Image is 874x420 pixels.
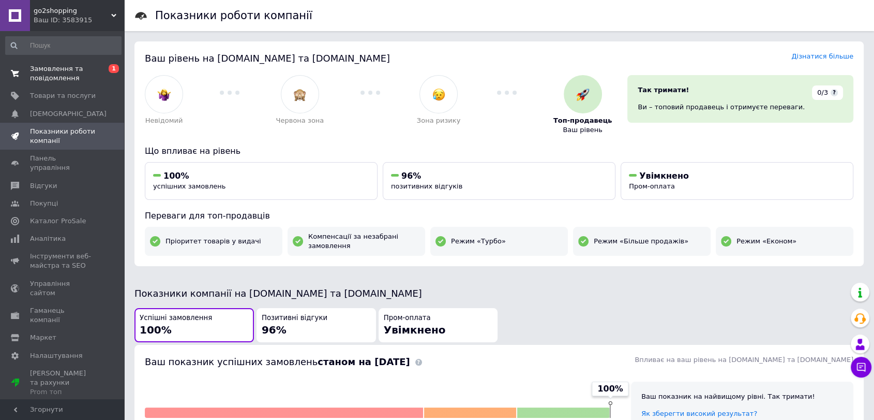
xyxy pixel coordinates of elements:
span: Червона зона [276,116,324,125]
span: Пром-оплата [629,182,675,190]
button: Успішні замовлення100% [134,308,254,343]
div: Ваш показник на найвищому рівні. Так тримати! [641,392,843,401]
span: Каталог ProSale [30,216,86,226]
span: позитивних відгуків [391,182,462,190]
span: Так тримати! [638,86,689,94]
span: Управління сайтом [30,279,96,298]
span: Режим «Турбо» [451,237,506,246]
span: 100% [163,171,189,181]
h1: Показники роботи компанії [155,9,312,22]
span: [DEMOGRAPHIC_DATA] [30,109,107,119]
span: Замовлення та повідомлення [30,64,96,83]
span: Впливає на ваш рівень на [DOMAIN_NAME] та [DOMAIN_NAME] [635,356,853,364]
button: Пром-оплатаУвімкнено [379,308,498,343]
span: Інструменти веб-майстра та SEO [30,252,96,270]
div: Prom топ [30,387,96,397]
span: Ваш рівень [563,125,602,135]
span: Переваги для топ-продавців [145,211,270,221]
button: УвімкненоПром-оплата [621,162,853,200]
span: Маркет [30,333,56,342]
span: Показники компанії на [DOMAIN_NAME] та [DOMAIN_NAME] [134,288,422,299]
span: Увімкнено [639,171,689,181]
span: 100% [597,383,623,395]
span: Невідомий [145,116,183,125]
input: Пошук [5,36,122,55]
span: Режим «Більше продажів» [594,237,688,246]
span: 100% [140,324,172,336]
a: Дізнатися більше [791,52,853,60]
button: Чат з покупцем [851,357,871,378]
span: Що впливає на рівень [145,146,240,156]
span: [PERSON_NAME] та рахунки [30,369,96,397]
span: Режим «Економ» [736,237,796,246]
span: 96% [401,171,421,181]
img: :woman-shrugging: [158,88,171,101]
span: ? [831,89,838,96]
span: 1 [109,64,119,73]
span: Позитивні відгуки [262,313,327,323]
span: Ваш показник успішних замовлень [145,356,410,367]
div: 0/3 [812,85,843,100]
button: Позитивні відгуки96% [257,308,376,343]
span: Компенсації за незабрані замовлення [308,232,420,251]
button: 100%успішних замовлень [145,162,378,200]
button: 96%позитивних відгуків [383,162,615,200]
span: Топ-продавець [553,116,612,125]
span: Пріоритет товарів у видачі [165,237,261,246]
span: 96% [262,324,287,336]
span: Налаштування [30,351,83,360]
span: Увімкнено [384,324,446,336]
span: Показники роботи компанії [30,127,96,146]
b: станом на [DATE] [318,356,410,367]
a: Як зберегти високий результат? [641,410,757,417]
span: Відгуки [30,181,57,191]
img: :disappointed_relieved: [432,88,445,101]
span: Пром-оплата [384,313,431,323]
span: Гаманець компанії [30,306,96,325]
img: :see_no_evil: [293,88,306,101]
div: Ваш ID: 3583915 [34,16,124,25]
span: Аналітика [30,234,66,243]
div: Ви – топовий продавець і отримуєте переваги. [638,103,843,112]
span: Успішні замовлення [140,313,212,323]
img: :rocket: [576,88,589,101]
span: Покупці [30,199,58,208]
span: успішних замовлень [153,182,225,190]
span: go2shopping [34,6,111,16]
span: Панель управління [30,154,96,172]
span: Зона ризику [417,116,461,125]
span: Товари та послуги [30,91,96,100]
span: Ваш рівень на [DOMAIN_NAME] та [DOMAIN_NAME] [145,53,390,64]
